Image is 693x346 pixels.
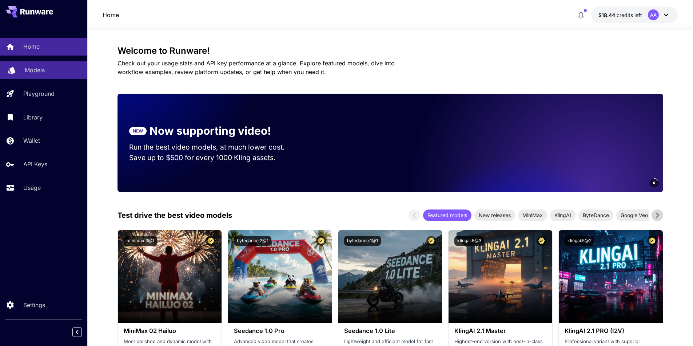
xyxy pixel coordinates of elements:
[234,327,326,334] h3: Seedance 1.0 Pro
[129,142,299,152] p: Run the best video models, at much lower cost.
[565,236,594,246] button: klingai:5@2
[78,326,87,339] div: Collapse sidebar
[423,209,471,221] div: Featured models
[23,89,55,98] p: Playground
[23,136,40,145] p: Wallet
[124,327,216,334] h3: MiniMax 02 Hailuo
[103,11,119,19] nav: breadcrumb
[617,12,642,18] span: credits left
[474,211,515,219] span: New releases
[72,327,82,337] button: Collapse sidebar
[23,160,47,168] p: API Keys
[578,209,613,221] div: ByteDance
[25,66,45,74] p: Models
[344,236,381,246] button: bytedance:1@1
[653,180,655,186] span: 6
[454,327,546,334] h3: KlingAI 2.1 Master
[518,209,547,221] div: MiniMax
[150,123,271,139] p: Now supporting video!
[598,12,617,18] span: $18.44
[316,236,326,246] button: Certified Model – Vetted for best performance and includes a commercial license.
[338,230,442,323] img: alt
[234,236,271,246] button: bytedance:2@1
[565,327,657,334] h3: KlingAI 2.1 PRO (I2V)
[616,209,652,221] div: Google Veo
[23,42,40,51] p: Home
[23,301,45,309] p: Settings
[118,46,663,56] h3: Welcome to Runware!
[449,230,552,323] img: alt
[23,183,41,192] p: Usage
[598,11,642,19] div: $18.44039
[648,9,659,20] div: AA
[118,230,222,323] img: alt
[206,236,216,246] button: Certified Model – Vetted for best performance and includes a commercial license.
[537,236,546,246] button: Certified Model – Vetted for best performance and includes a commercial license.
[23,113,43,122] p: Library
[426,236,436,246] button: Certified Model – Vetted for best performance and includes a commercial license.
[591,7,678,23] button: $18.44039AA
[129,152,299,163] p: Save up to $500 for every 1000 Kling assets.
[118,210,232,221] p: Test drive the best video models
[474,209,515,221] div: New releases
[578,211,613,219] span: ByteDance
[616,211,652,219] span: Google Veo
[454,236,484,246] button: klingai:5@3
[559,230,662,323] img: alt
[647,236,657,246] button: Certified Model – Vetted for best performance and includes a commercial license.
[103,11,119,19] a: Home
[228,230,332,323] img: alt
[550,211,575,219] span: KlingAI
[124,236,157,246] button: minimax:3@1
[550,209,575,221] div: KlingAI
[423,211,471,219] span: Featured models
[518,211,547,219] span: MiniMax
[118,60,395,76] span: Check out your usage stats and API key performance at a glance. Explore featured models, dive int...
[344,327,436,334] h3: Seedance 1.0 Lite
